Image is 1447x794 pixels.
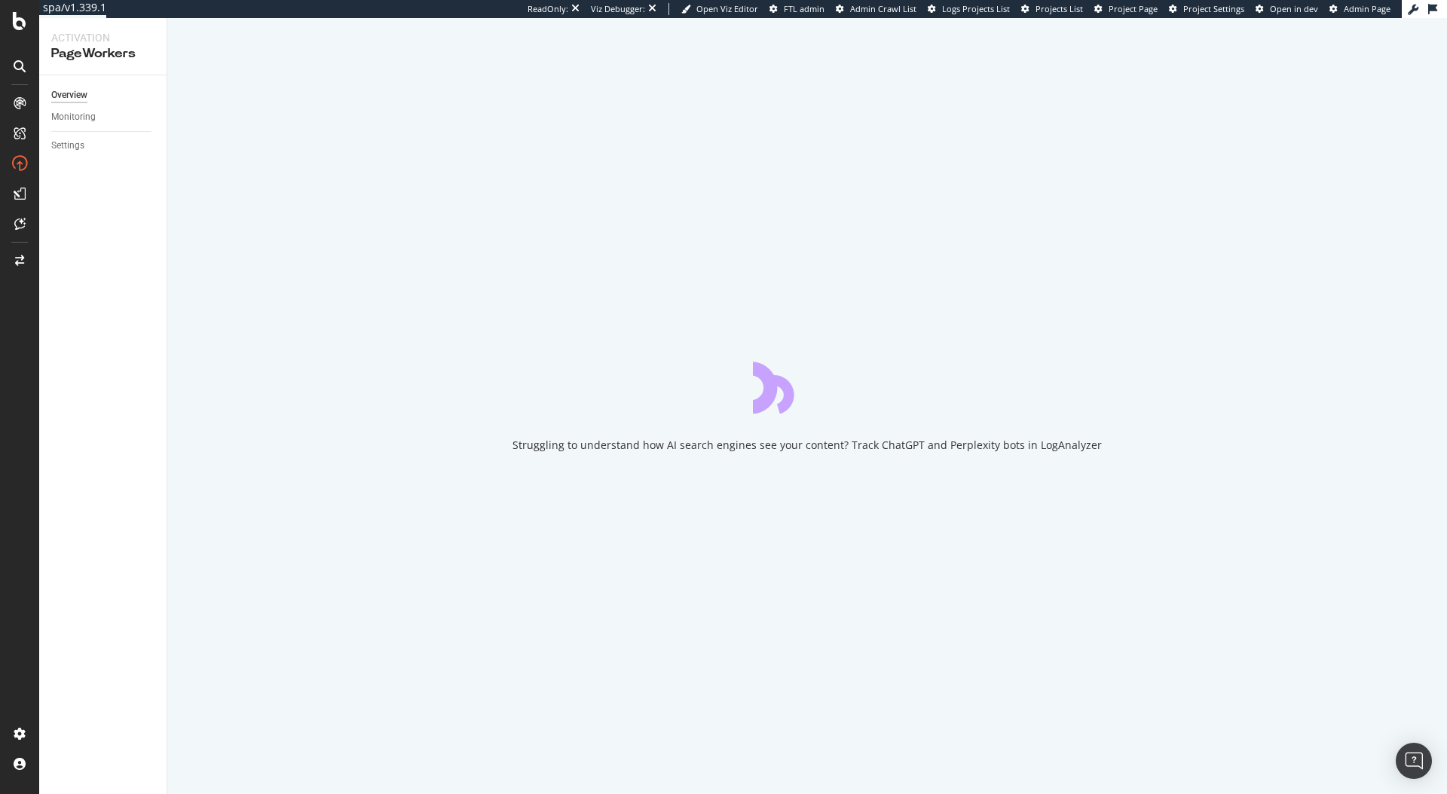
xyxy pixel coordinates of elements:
a: FTL admin [769,3,824,15]
a: Overview [51,87,156,103]
span: Project Settings [1183,3,1244,14]
span: FTL admin [784,3,824,14]
div: Settings [51,138,84,154]
a: Open in dev [1256,3,1318,15]
div: Monitoring [51,109,96,125]
a: Projects List [1021,3,1083,15]
span: Admin Crawl List [850,3,916,14]
span: Admin Page [1344,3,1390,14]
div: ReadOnly: [528,3,568,15]
a: Open Viz Editor [681,3,758,15]
span: Projects List [1036,3,1083,14]
a: Settings [51,138,156,154]
span: Open in dev [1270,3,1318,14]
span: Project Page [1109,3,1158,14]
a: Admin Crawl List [836,3,916,15]
a: Logs Projects List [928,3,1010,15]
div: Activation [51,30,154,45]
div: Struggling to understand how AI search engines see your content? Track ChatGPT and Perplexity bot... [512,438,1102,453]
a: Monitoring [51,109,156,125]
div: Overview [51,87,87,103]
div: Open Intercom Messenger [1396,743,1432,779]
div: PageWorkers [51,45,154,63]
a: Project Page [1094,3,1158,15]
div: Viz Debugger: [591,3,645,15]
a: Project Settings [1169,3,1244,15]
a: Admin Page [1329,3,1390,15]
div: animation [753,359,861,414]
span: Open Viz Editor [696,3,758,14]
span: Logs Projects List [942,3,1010,14]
